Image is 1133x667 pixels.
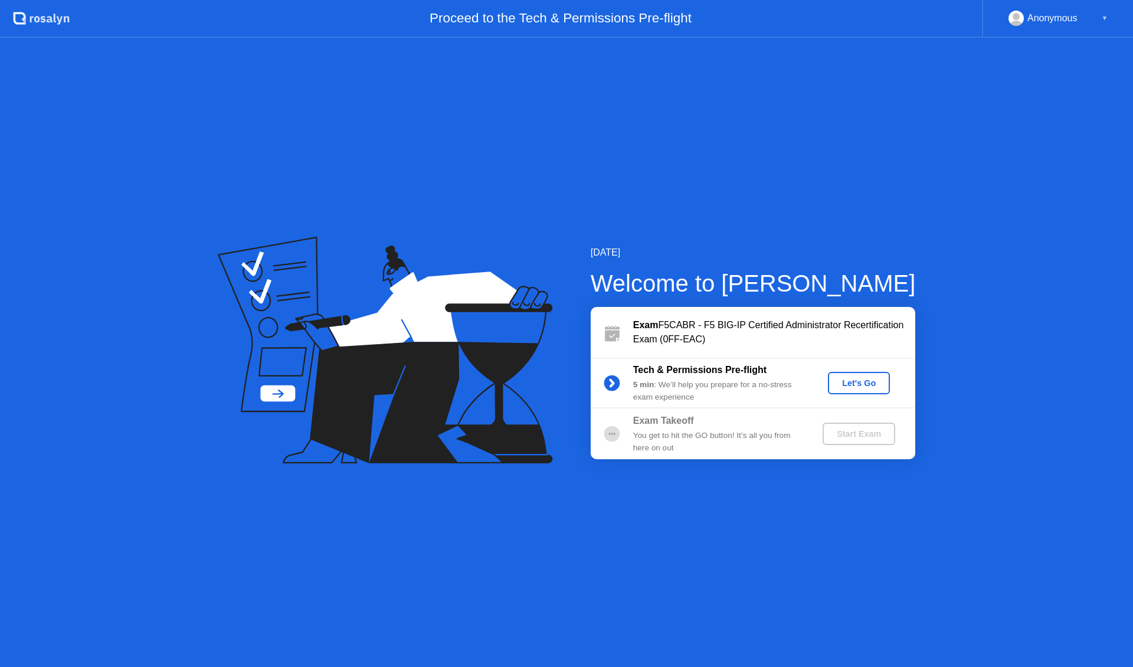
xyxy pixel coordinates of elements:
div: Anonymous [1027,11,1078,26]
button: Start Exam [823,423,895,445]
b: Tech & Permissions Pre-flight [633,365,767,375]
div: : We’ll help you prepare for a no-stress exam experience [633,379,803,403]
div: ▼ [1102,11,1108,26]
b: 5 min [633,380,654,389]
div: You get to hit the GO button! It’s all you from here on out [633,430,803,454]
button: Let's Go [828,372,890,394]
div: F5CABR - F5 BIG-IP Certified Administrator Recertification Exam (0FF-EAC) [633,318,915,346]
div: Welcome to [PERSON_NAME] [591,266,916,301]
b: Exam Takeoff [633,416,694,426]
b: Exam [633,320,659,330]
div: Start Exam [827,429,890,439]
div: Let's Go [833,378,885,388]
div: [DATE] [591,246,916,260]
